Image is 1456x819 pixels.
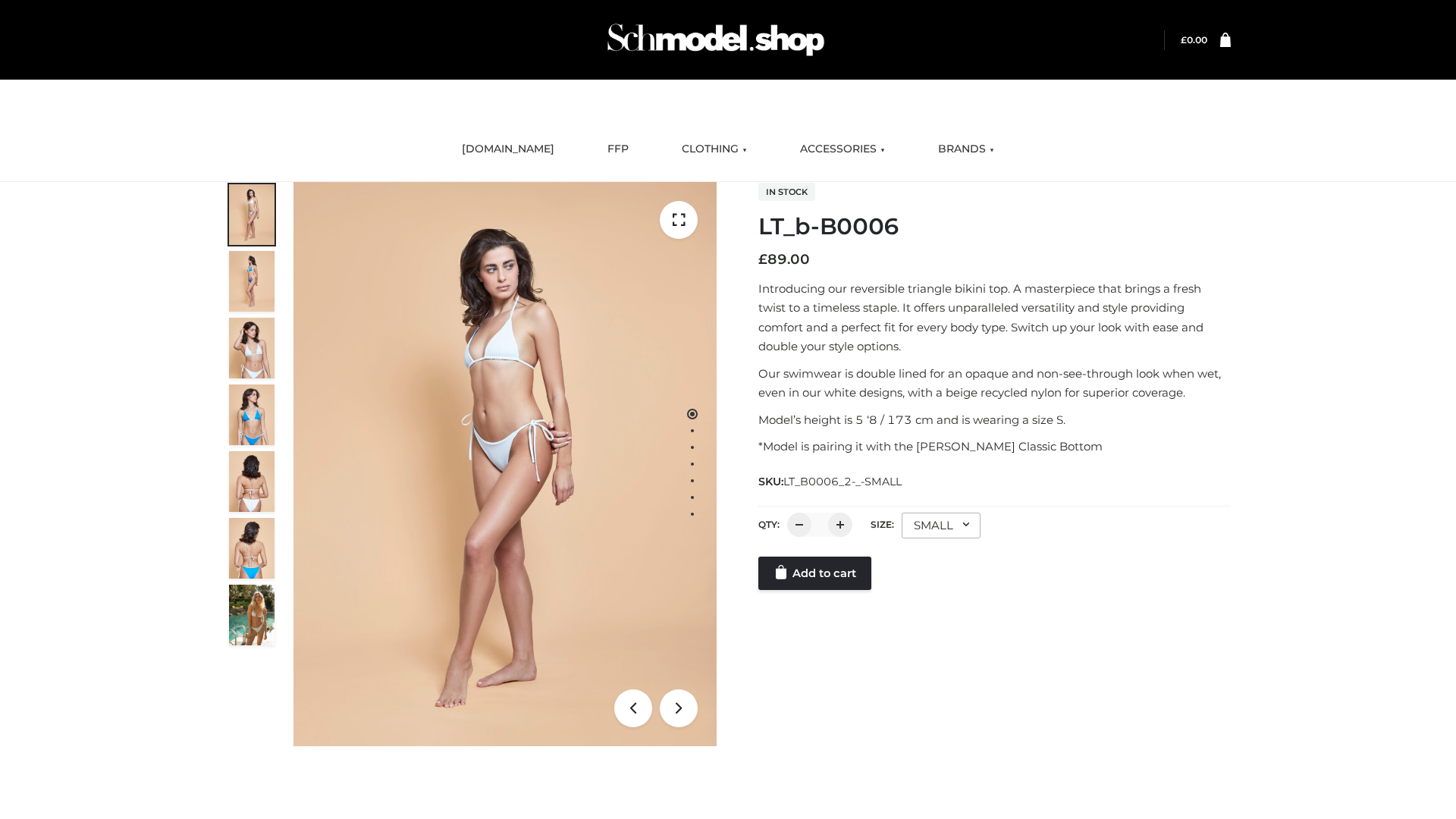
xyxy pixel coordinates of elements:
img: ArielClassicBikiniTop_CloudNine_AzureSky_OW114ECO_1 [293,182,717,746]
span: £ [1181,34,1187,45]
bdi: 0.00 [1181,34,1207,45]
label: Size: [871,519,894,530]
p: Model’s height is 5 ‘8 / 173 cm and is wearing a size S. [758,410,1231,430]
div: SMALL [902,513,981,538]
img: ArielClassicBikiniTop_CloudNine_AzureSky_OW114ECO_3-scaled.jpg [229,318,275,378]
a: [DOMAIN_NAME] [450,133,566,166]
img: Schmodel Admin 964 [602,10,830,70]
a: ACCESSORIES [789,133,896,166]
p: *Model is pairing it with the [PERSON_NAME] Classic Bottom [758,437,1231,457]
p: Introducing our reversible triangle bikini top. A masterpiece that brings a fresh twist to a time... [758,279,1231,356]
a: BRANDS [927,133,1006,166]
p: Our swimwear is double lined for an opaque and non-see-through look when wet, even in our white d... [758,364,1231,403]
img: ArielClassicBikiniTop_CloudNine_AzureSky_OW114ECO_2-scaled.jpg [229,251,275,312]
img: ArielClassicBikiniTop_CloudNine_AzureSky_OW114ECO_4-scaled.jpg [229,384,275,445]
a: FFP [596,133,640,166]
span: SKU: [758,472,903,491]
span: £ [758,251,767,268]
a: Add to cart [758,557,871,590]
a: £0.00 [1181,34,1207,45]
span: In stock [758,183,815,201]
span: LT_B0006_2-_-SMALL [783,475,902,488]
img: Arieltop_CloudNine_AzureSky2.jpg [229,585,275,645]
label: QTY: [758,519,780,530]
img: ArielClassicBikiniTop_CloudNine_AzureSky_OW114ECO_1-scaled.jpg [229,184,275,245]
a: CLOTHING [670,133,758,166]
img: ArielClassicBikiniTop_CloudNine_AzureSky_OW114ECO_8-scaled.jpg [229,518,275,579]
bdi: 89.00 [758,251,810,268]
img: ArielClassicBikiniTop_CloudNine_AzureSky_OW114ECO_7-scaled.jpg [229,451,275,512]
h1: LT_b-B0006 [758,213,1231,240]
